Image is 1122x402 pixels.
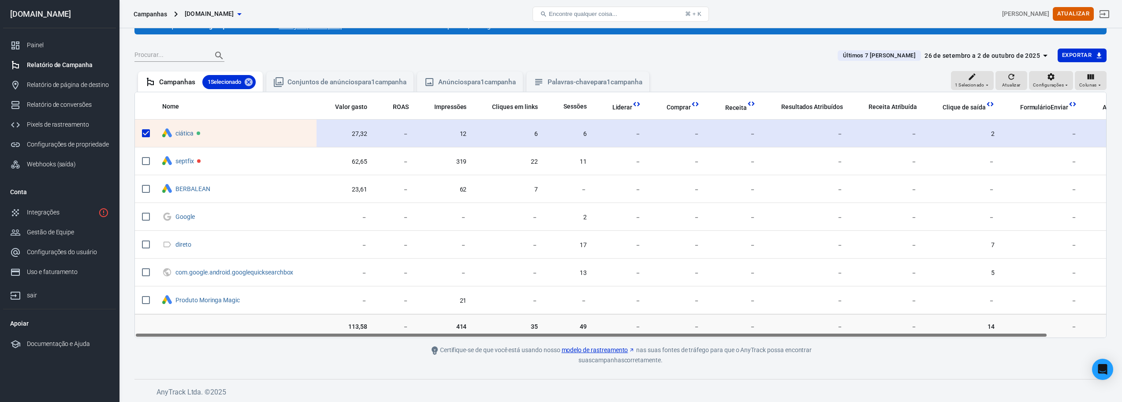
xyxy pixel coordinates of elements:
a: direto [175,241,191,248]
font: 1 [481,78,485,86]
font: － [749,213,756,220]
font: 26 de setembro a 2 de outubro de 2025 [924,52,1040,59]
div: conteúdo rolável [135,92,1106,338]
font: 11 [580,158,587,165]
font: Relatório de Campanha [27,61,93,68]
font: [DOMAIN_NAME] [185,10,234,17]
span: Nome [162,102,190,111]
font: － [911,213,917,220]
font: 113,58 [348,323,367,330]
font: 5 [991,269,995,276]
font: － [403,130,409,137]
font: Campanhas [134,11,167,18]
font: 319 [456,158,467,165]
font: para [467,78,481,86]
a: Webhooks (saída) [3,154,116,174]
font: － [403,241,409,248]
span: septfix [175,158,195,164]
div: Abra o Intercom Messenger [1092,359,1113,380]
a: Google [175,213,195,220]
font: － [693,213,700,220]
font: ⌘ + K [685,11,701,17]
span: Liderar [601,103,633,112]
svg: 1 rede ainda não verificada [98,207,109,218]
a: Relatório de página de destino [3,75,116,95]
font: 7 [534,185,538,192]
font: campanha [611,78,642,86]
button: Atualizar [995,71,1027,90]
span: A receita total atribuída de acordo com sua rede de anúncios (Facebook, Google, etc.) [869,101,917,111]
font: － [837,269,843,276]
font: 62 [460,185,467,192]
a: Integrações [3,203,116,222]
font: － [749,297,756,304]
div: ID da conta: 3jDzlnHw [1002,9,1049,19]
span: O valor total estimado de dinheiro que você gastou em sua campanha, conjunto de anúncios ou anúnc... [324,101,367,111]
font: Gestão de Equipe [27,229,74,236]
font: － [749,130,756,137]
span: FormulárioEnviar [1009,103,1068,112]
font: Relatório de conversões [27,101,92,108]
font: － [635,323,641,330]
font: － [988,158,995,165]
font: － [749,158,756,165]
font: 27,32 [352,130,367,137]
span: O número de vezes que seus anúncios apareceram na tela. [423,101,467,111]
font: － [988,297,995,304]
font: [DOMAIN_NAME] [10,9,71,19]
span: O total de conversões atribuídas de acordo com sua rede de anúncios (Facebook, Google, etc.) [781,101,843,111]
a: ciática [175,130,194,137]
font: Relatório de página de destino [27,81,109,88]
font: Configurações de pixel [279,23,340,30]
font: － [635,269,641,276]
span: Sessões [552,102,587,111]
font: 2 [991,130,995,137]
font: － [403,158,409,165]
font: septfix [175,158,194,165]
font: Apoiar [10,320,29,327]
font: － [403,269,409,276]
button: Colunas [1075,71,1107,90]
font: Sessões [563,103,587,110]
font: － [749,323,756,330]
font: 13 [580,269,587,276]
button: Atualizar [1053,7,1094,21]
font: 1 Selecionado [955,83,984,87]
font: para [594,78,607,86]
font: Valor gasto [335,103,367,110]
font: － [837,241,843,248]
font: － [460,213,466,220]
font: － [403,297,409,304]
font: － [693,158,700,165]
button: Procurar [209,45,230,66]
font: 22 [531,158,538,165]
font: － [361,297,367,304]
font: 23,61 [352,185,367,192]
font: － [749,241,756,248]
font: Comprar [667,104,691,111]
font: － [581,297,587,304]
font: － [635,297,641,304]
font: － [460,269,466,276]
font: Liderar [612,104,633,111]
div: Campanhas [134,10,167,19]
button: 1 Selecionado [951,71,994,90]
span: O número de cliques em links dentro do anúncio que levaram a destinos especificados pelo anunciante [481,101,537,111]
span: Pausado [197,159,201,163]
font: Conjuntos de anúncios [287,78,358,86]
font: Configurações de Anúncios [194,23,270,30]
font: － [911,241,917,248]
font: Receita [725,104,747,111]
span: Google [175,213,196,219]
font: 12 [460,130,467,137]
span: O total de conversões atribuídas de acordo com sua rede de anúncios (Facebook, Google, etc.) [770,101,843,111]
font: Certifique-se de que você está usando nosso [440,346,560,353]
span: com.google.android.googlequicksearchbox [175,269,294,275]
font: － [749,185,756,192]
font: － [1071,213,1077,220]
font: Configurações [1033,83,1064,87]
a: com.google.android.googlequicksearchbox [175,269,293,276]
font: － [1071,297,1077,304]
font: Integrações [27,209,59,216]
